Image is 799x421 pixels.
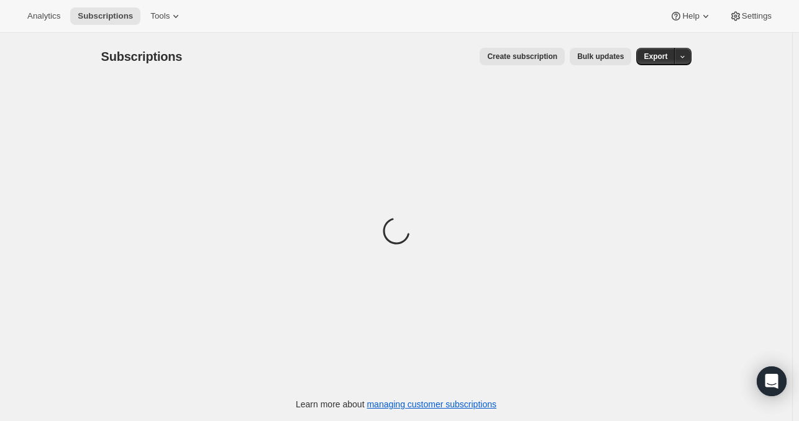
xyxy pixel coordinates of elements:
span: Create subscription [487,52,557,61]
div: Open Intercom Messenger [757,366,787,396]
button: Analytics [20,7,68,25]
p: Learn more about [296,398,496,410]
span: Export [644,52,667,61]
button: Create subscription [480,48,565,65]
span: Settings [742,11,772,21]
span: Subscriptions [101,50,183,63]
a: managing customer subscriptions [367,399,496,409]
button: Settings [722,7,779,25]
span: Help [682,11,699,21]
span: Tools [150,11,170,21]
button: Export [636,48,675,65]
span: Subscriptions [78,11,133,21]
button: Bulk updates [570,48,631,65]
button: Help [662,7,719,25]
span: Bulk updates [577,52,624,61]
button: Subscriptions [70,7,140,25]
button: Tools [143,7,189,25]
span: Analytics [27,11,60,21]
